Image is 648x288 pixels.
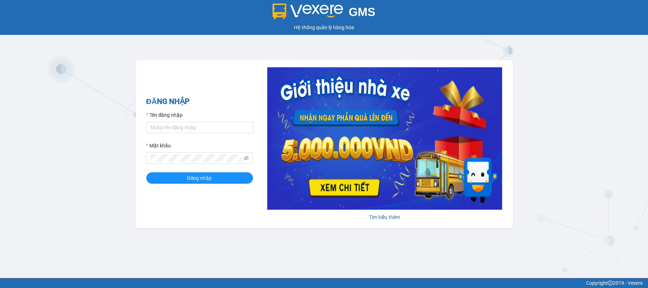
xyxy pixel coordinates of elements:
[2,23,646,31] div: Hệ thống quản lý hàng hóa
[273,4,343,19] img: logo 2
[608,281,613,286] span: copyright
[146,142,171,150] label: Mật khẩu
[146,96,253,108] h2: ĐĂNG NHẬP
[146,111,183,119] label: Tên đăng nhập
[5,279,643,287] div: Copyright 2019 - Vexere
[151,154,242,162] input: Mật khẩu
[273,11,375,16] a: GMS
[146,122,253,133] input: Tên đăng nhập
[146,172,253,184] button: Đăng nhập
[267,67,502,210] img: banner-0
[267,213,502,221] div: Tìm hiểu thêm
[349,5,375,19] span: GMS
[187,174,212,182] span: Đăng nhập
[244,156,249,161] span: eye-invisible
